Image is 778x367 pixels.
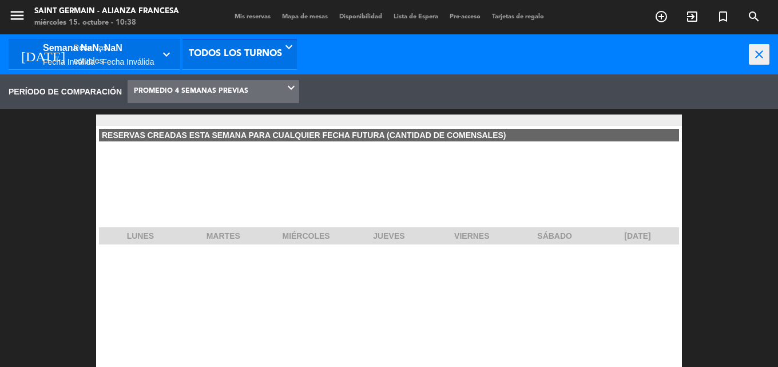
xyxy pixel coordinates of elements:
i: close [749,44,769,65]
i: exit_to_app [685,10,699,23]
i: [DATE] [13,44,73,65]
div: Viernes [430,227,513,244]
i: turned_in_not [716,10,730,23]
div: Martes [182,227,265,244]
span: Todos los turnos [189,40,282,69]
i: keyboard_arrow_down [160,48,176,61]
span: Lista de Espera [388,14,444,20]
div: Sábado [513,227,596,244]
div: miércoles 15. octubre - 10:38 [34,17,179,29]
div: RESERVAS CREADAS ESTA SEMANA PARA CUALQUIER FECHA FUTURA (CANTIDAD DE COMENSALES) [99,129,679,141]
span: PERÍODO DE COMPARACIÓN [9,85,122,98]
div: semana NaN, NaN [43,41,154,56]
div: Fecha inválida - Fecha inválida [43,56,154,69]
div: Jueves [348,227,431,244]
span: Pre-acceso [444,14,486,20]
span: PROMEDIO 4 SEMANAS PREVIAS [134,81,248,102]
i: search [747,10,761,23]
span: Mapa de mesas [276,14,334,20]
span: Mis reservas [229,14,276,20]
span: Disponibilidad [334,14,388,20]
div: Miércoles [265,227,348,244]
div: Saint Germain - Alianza Francesa [34,6,179,17]
div: Lunes [99,227,182,244]
div: [DATE] [596,227,679,244]
button: menu [9,7,26,28]
i: menu [9,7,26,24]
i: add_circle_outline [654,10,668,23]
span: Tarjetas de regalo [486,14,550,20]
